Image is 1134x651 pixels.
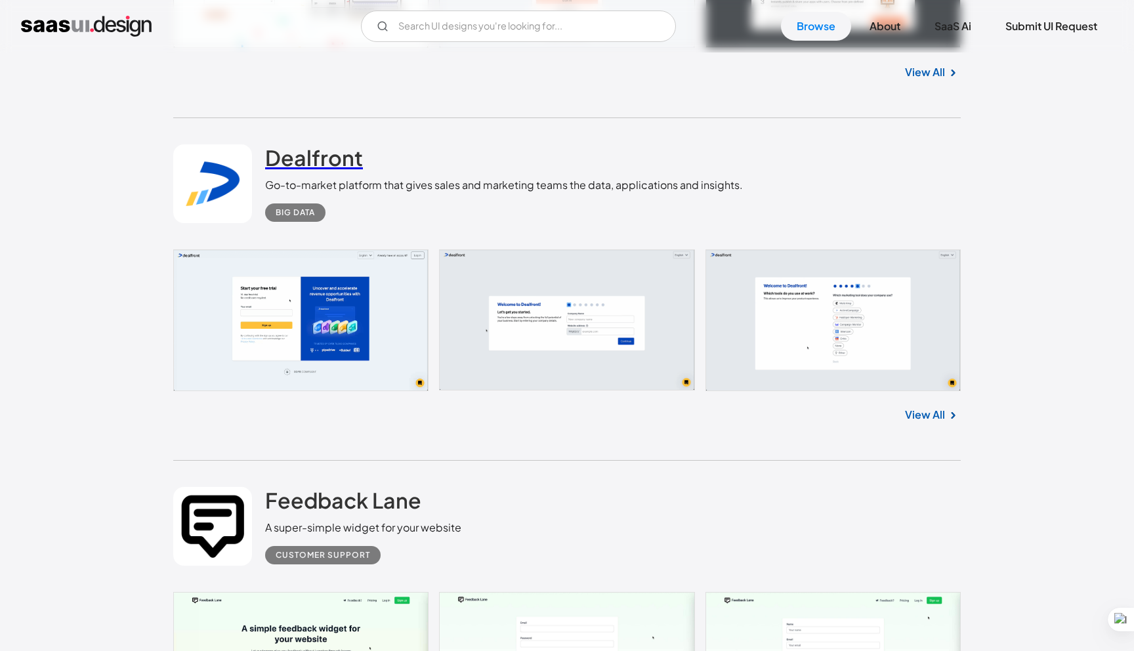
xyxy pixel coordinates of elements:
[265,520,461,535] div: A super-simple widget for your website
[265,144,363,177] a: Dealfront
[905,407,945,423] a: View All
[361,10,676,42] form: Email Form
[265,144,363,171] h2: Dealfront
[276,547,370,563] div: Customer Support
[781,12,851,41] a: Browse
[919,12,987,41] a: SaaS Ai
[905,64,945,80] a: View All
[21,16,152,37] a: home
[265,487,421,520] a: Feedback Lane
[276,205,315,220] div: Big Data
[361,10,676,42] input: Search UI designs you're looking for...
[265,487,421,513] h2: Feedback Lane
[854,12,916,41] a: About
[990,12,1113,41] a: Submit UI Request
[265,177,743,193] div: Go-to-market platform that gives sales and marketing teams the data, applications and insights.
